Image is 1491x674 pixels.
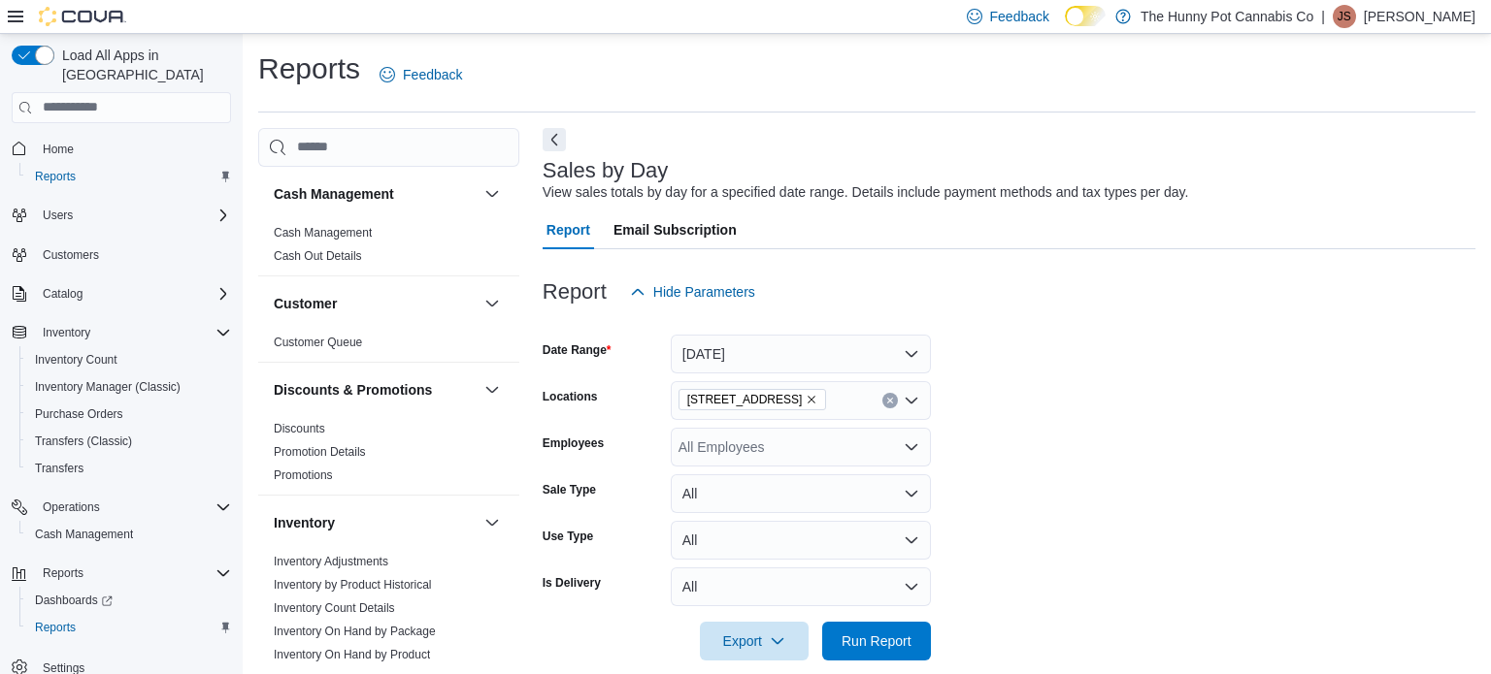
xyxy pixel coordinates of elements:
[35,496,231,519] span: Operations
[27,430,140,453] a: Transfers (Classic)
[35,137,231,161] span: Home
[35,379,181,395] span: Inventory Manager (Classic)
[35,593,113,608] span: Dashboards
[274,513,335,532] h3: Inventory
[543,529,593,544] label: Use Type
[274,577,432,593] span: Inventory by Product Historical
[54,46,231,84] span: Load All Apps in [GEOGRAPHIC_DATA]
[274,647,430,662] span: Inventory On Hand by Product
[403,65,462,84] span: Feedback
[19,455,239,482] button: Transfers
[1364,5,1475,28] p: [PERSON_NAME]
[679,389,827,410] span: 2500 Hurontario St
[258,417,519,495] div: Discounts & Promotions
[27,348,231,371] span: Inventory Count
[543,128,566,151] button: Next
[274,578,432,592] a: Inventory by Product Historical
[1065,6,1106,26] input: Dark Mode
[480,182,504,206] button: Cash Management
[543,482,596,497] label: Sale Type
[27,457,91,480] a: Transfers
[274,467,333,483] span: Promotions
[19,373,239,401] button: Inventory Manager (Classic)
[613,210,737,249] span: Email Subscription
[274,294,337,313] h3: Customer
[258,331,519,362] div: Customer
[274,335,362,350] span: Customer Queue
[547,210,590,249] span: Report
[480,511,504,534] button: Inventory
[480,378,504,401] button: Discounts & Promotions
[1321,5,1325,28] p: |
[842,631,911,651] span: Run Report
[274,226,372,240] a: Cash Management
[904,393,919,408] button: Open list of options
[19,521,239,548] button: Cash Management
[4,202,239,229] button: Users
[4,241,239,269] button: Customers
[35,169,76,184] span: Reports
[39,7,126,26] img: Cova
[4,560,239,587] button: Reports
[27,457,231,480] span: Transfers
[19,587,239,614] a: Dashboards
[882,393,898,408] button: Clear input
[1338,5,1351,28] span: JS
[274,249,362,263] a: Cash Out Details
[35,243,107,267] a: Customers
[27,523,231,546] span: Cash Management
[35,352,117,368] span: Inventory Count
[4,319,239,346] button: Inventory
[671,521,931,560] button: All
[27,523,141,546] a: Cash Management
[274,248,362,264] span: Cash Out Details
[27,375,188,399] a: Inventory Manager (Classic)
[27,616,83,639] a: Reports
[35,562,231,585] span: Reports
[43,499,100,515] span: Operations
[35,562,91,585] button: Reports
[35,496,108,519] button: Operations
[904,439,919,455] button: Open list of options
[35,527,133,542] span: Cash Management
[274,445,366,459] a: Promotion Details
[543,159,669,182] h3: Sales by Day
[712,622,797,660] span: Export
[35,282,90,305] button: Catalog
[35,321,98,344] button: Inventory
[4,280,239,307] button: Catalog
[19,614,239,641] button: Reports
[543,389,598,404] label: Locations
[43,325,90,340] span: Inventory
[687,390,803,409] span: [STREET_ADDRESS]
[274,468,333,482] a: Promotions
[622,273,763,311] button: Hide Parameters
[806,394,817,405] button: Remove 2500 Hurontario St from selection in this group
[1065,26,1066,27] span: Dark Mode
[480,292,504,315] button: Customer
[274,444,366,460] span: Promotion Details
[274,294,477,313] button: Customer
[274,601,395,615] a: Inventory Count Details
[990,7,1049,26] span: Feedback
[274,600,395,616] span: Inventory Count Details
[27,430,231,453] span: Transfers (Classic)
[543,182,1189,203] div: View sales totals by day for a specified date range. Details include payment methods and tax type...
[43,286,83,302] span: Catalog
[822,622,931,660] button: Run Report
[671,474,931,513] button: All
[1141,5,1313,28] p: The Hunny Pot Cannabis Co
[35,282,231,305] span: Catalog
[274,225,372,241] span: Cash Management
[35,204,231,227] span: Users
[35,620,76,635] span: Reports
[35,406,123,422] span: Purchase Orders
[27,165,83,188] a: Reports
[4,494,239,521] button: Operations
[27,375,231,399] span: Inventory Manager (Classic)
[274,554,388,569] span: Inventory Adjustments
[27,165,231,188] span: Reports
[274,513,477,532] button: Inventory
[43,208,73,223] span: Users
[4,135,239,163] button: Home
